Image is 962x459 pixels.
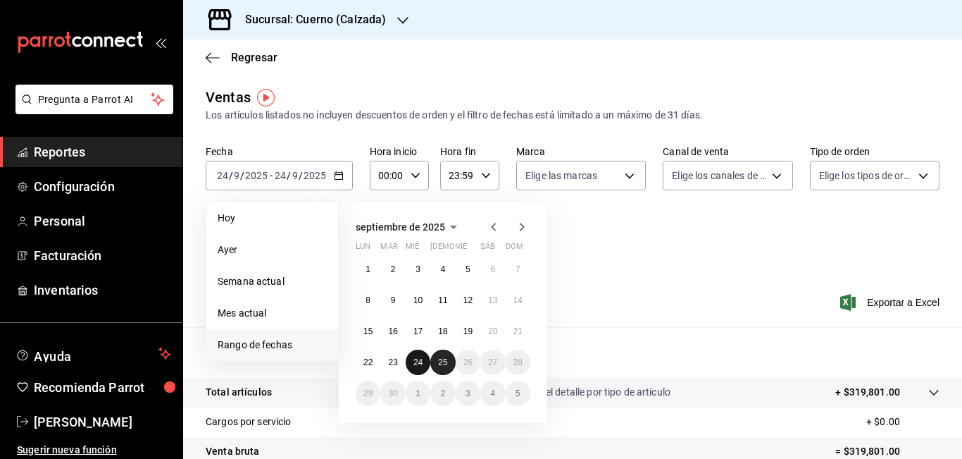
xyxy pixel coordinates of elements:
[413,295,423,305] abbr: 10 de septiembre de 2025
[506,381,530,406] button: 5 de octubre de 2025
[391,295,396,305] abbr: 9 de septiembre de 2025
[10,102,173,117] a: Pregunta a Parrot AI
[206,51,277,64] button: Regresar
[34,281,171,300] span: Inventarios
[218,274,327,289] span: Semana actual
[366,264,370,274] abbr: 1 de septiembre de 2025
[480,381,505,406] button: 4 de octubre de 2025
[34,412,171,432] span: [PERSON_NAME]
[438,295,447,305] abbr: 11 de septiembre de 2025
[672,169,766,183] span: Elige los canales de venta
[416,264,420,274] abbr: 3 de septiembre de 2025
[516,264,520,274] abbr: 7 de septiembre de 2025
[406,288,430,313] button: 10 de septiembre de 2025
[406,319,430,344] button: 17 de septiembre de 2025
[356,242,370,257] abbr: lunes
[234,11,386,28] h3: Sucursal: Cuerno (Calzada)
[513,357,523,367] abbr: 28 de septiembre de 2025
[366,295,370,305] abbr: 8 de septiembre de 2025
[441,264,446,274] abbr: 4 de septiembre de 2025
[292,170,299,181] input: --
[218,211,327,226] span: Hoy
[218,306,327,321] span: Mes actual
[480,242,495,257] abbr: sábado
[413,357,423,367] abbr: 24 de septiembre de 2025
[430,257,455,282] button: 4 de septiembre de 2025
[506,242,523,257] abbr: domingo
[356,350,380,375] button: 22 de septiembre de 2025
[466,264,470,274] abbr: 5 de septiembre de 2025
[406,350,430,375] button: 24 de septiembre de 2025
[218,243,327,257] span: Ayer
[819,169,913,183] span: Elige los tipos de orden
[388,326,397,336] abbr: 16 de septiembre de 2025
[466,388,470,398] abbr: 3 de octubre de 2025
[456,350,480,375] button: 26 de septiembre de 2025
[513,295,523,305] abbr: 14 de septiembre de 2025
[231,51,277,64] span: Regresar
[430,288,455,313] button: 11 de septiembre de 2025
[206,147,353,157] label: Fecha
[34,246,171,265] span: Facturación
[480,350,505,375] button: 27 de septiembre de 2025
[391,264,396,274] abbr: 2 de septiembre de 2025
[380,242,397,257] abbr: martes
[516,147,646,157] label: Marca
[810,147,939,157] label: Tipo de orden
[463,295,473,305] abbr: 12 de septiembre de 2025
[488,357,497,367] abbr: 27 de septiembre de 2025
[244,170,268,181] input: ----
[516,388,520,398] abbr: 5 de octubre de 2025
[370,147,429,157] label: Hora inicio
[663,147,792,157] label: Canal de venta
[356,288,380,313] button: 8 de septiembre de 2025
[15,85,173,114] button: Pregunta a Parrot AI
[363,326,373,336] abbr: 15 de septiembre de 2025
[413,326,423,336] abbr: 17 de septiembre de 2025
[835,444,939,459] p: = $319,801.00
[430,319,455,344] button: 18 de septiembre de 2025
[463,326,473,336] abbr: 19 de septiembre de 2025
[257,89,275,106] img: Tooltip marker
[835,385,900,400] p: + $319,801.00
[513,326,523,336] abbr: 21 de septiembre de 2025
[456,288,480,313] button: 12 de septiembre de 2025
[356,219,462,235] button: septiembre de 2025
[206,108,939,123] div: Los artículos listados no incluyen descuentos de orden y el filtro de fechas está limitado a un m...
[388,388,397,398] abbr: 30 de septiembre de 2025
[490,388,495,398] abbr: 4 de octubre de 2025
[356,381,380,406] button: 29 de septiembre de 2025
[274,170,287,181] input: --
[463,357,473,367] abbr: 26 de septiembre de 2025
[218,338,327,353] span: Rango de fechas
[287,170,291,181] span: /
[456,257,480,282] button: 5 de septiembre de 2025
[34,212,171,231] span: Personal
[438,326,447,336] abbr: 18 de septiembre de 2025
[506,319,530,344] button: 21 de septiembre de 2025
[206,385,272,400] p: Total artículos
[506,288,530,313] button: 14 de septiembre de 2025
[438,357,447,367] abbr: 25 de septiembre de 2025
[488,295,497,305] abbr: 13 de septiembre de 2025
[456,319,480,344] button: 19 de septiembre de 2025
[17,443,171,458] span: Sugerir nueva función
[363,388,373,398] abbr: 29 de septiembre de 2025
[406,242,419,257] abbr: miércoles
[38,92,151,107] span: Pregunta a Parrot AI
[430,350,455,375] button: 25 de septiembre de 2025
[34,177,171,196] span: Configuración
[441,388,446,398] abbr: 2 de octubre de 2025
[843,294,939,311] button: Exportar a Excel
[206,87,251,108] div: Ventas
[456,242,467,257] abbr: viernes
[34,345,153,362] span: Ayuda
[406,381,430,406] button: 1 de octubre de 2025
[480,257,505,282] button: 6 de septiembre de 2025
[216,170,229,181] input: --
[34,142,171,161] span: Reportes
[303,170,327,181] input: ----
[356,319,380,344] button: 15 de septiembre de 2025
